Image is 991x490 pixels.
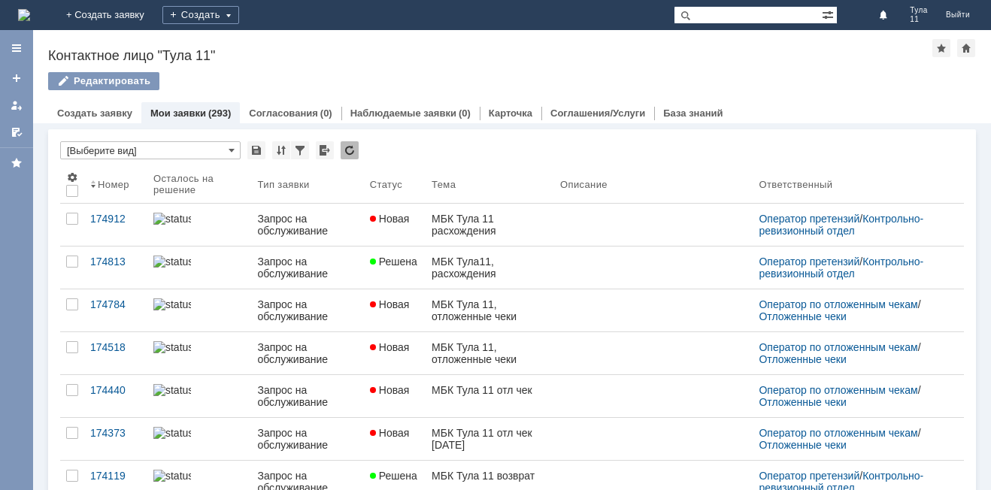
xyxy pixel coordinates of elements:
[147,247,252,289] a: statusbar-100 (1).png
[759,298,917,310] a: Оператор по отложенным чекам
[57,107,132,119] a: Создать заявку
[251,165,363,204] th: Тип заявки
[364,247,426,289] a: Решена
[550,107,645,119] a: Соглашения/Услуги
[910,6,928,15] span: Тула
[98,179,129,190] div: Номер
[759,213,946,237] div: /
[272,141,290,159] div: Сортировка...
[759,256,859,268] a: Оператор претензий
[426,375,554,417] a: МБК Тула 11 отл чек
[957,39,975,57] div: Сделать домашней страницей
[432,470,548,482] div: МБК Тула 11 возврат
[84,375,147,417] a: 174440
[90,427,141,439] div: 174373
[147,165,252,204] th: Осталось на решение
[759,298,946,322] div: /
[90,470,141,482] div: 174119
[759,470,859,482] a: Оператор претензий
[426,204,554,246] a: МБК Тула 11 расхождения
[759,384,946,408] div: /
[759,427,917,439] a: Оператор по отложенным чекам
[759,396,846,408] a: Отложенные чеки
[153,213,191,225] img: statusbar-100 (1).png
[257,427,357,451] div: Запрос на обслуживание
[257,384,357,408] div: Запрос на обслуживание
[759,256,946,280] div: /
[291,141,309,159] div: Фильтрация...
[759,310,846,322] a: Отложенные чеки
[147,204,252,246] a: statusbar-100 (1).png
[459,107,471,119] div: (0)
[560,179,608,190] div: Описание
[320,107,332,119] div: (0)
[759,213,923,237] a: Контрольно-ревизионный отдел
[208,107,231,119] div: (293)
[153,298,191,310] img: statusbar-100 (1).png
[5,120,29,144] a: Мои согласования
[84,418,147,460] a: 174373
[249,107,318,119] a: Согласования
[90,256,141,268] div: 174813
[153,173,234,195] div: Осталось на решение
[147,418,252,460] a: statusbar-100 (1).png
[153,384,191,396] img: statusbar-100 (1).png
[370,213,410,225] span: Новая
[147,375,252,417] a: statusbar-100 (1).png
[426,165,554,204] th: Тема
[432,341,548,365] div: МБК Тула 11, отложенные чеки
[370,341,410,353] span: Новая
[257,213,357,237] div: Запрос на обслуживание
[370,179,402,190] div: Статус
[432,213,548,237] div: МБК Тула 11 расхождения
[153,341,191,353] img: statusbar-100 (1).png
[162,6,239,24] div: Создать
[90,213,141,225] div: 174912
[257,179,309,190] div: Тип заявки
[759,384,917,396] a: Оператор по отложенным чекам
[350,107,456,119] a: Наблюдаемые заявки
[370,470,417,482] span: Решена
[90,384,141,396] div: 174440
[341,141,359,159] div: Обновлять список
[84,165,147,204] th: Номер
[759,439,846,451] a: Отложенные чеки
[18,9,30,21] a: Перейти на домашнюю страницу
[663,107,723,119] a: База знаний
[147,332,252,374] a: statusbar-100 (1).png
[316,141,334,159] div: Экспорт списка
[489,107,532,119] a: Карточка
[153,256,191,268] img: statusbar-100 (1).png
[432,179,456,190] div: Тема
[759,427,946,451] div: /
[364,165,426,204] th: Статус
[753,165,952,204] th: Ответственный
[370,384,410,396] span: Новая
[932,39,950,57] div: Добавить в избранное
[18,9,30,21] img: logo
[257,256,357,280] div: Запрос на обслуживание
[90,341,141,353] div: 174518
[5,93,29,117] a: Мои заявки
[84,332,147,374] a: 174518
[910,15,928,24] span: 11
[251,247,363,289] a: Запрос на обслуживание
[364,289,426,331] a: Новая
[251,418,363,460] a: Запрос на обслуживание
[759,341,917,353] a: Оператор по отложенным чекам
[66,171,78,183] span: Настройки
[759,179,832,190] div: Ответственный
[370,298,410,310] span: Новая
[432,384,548,396] div: МБК Тула 11 отл чек
[5,66,29,90] a: Создать заявку
[84,204,147,246] a: 174912
[426,418,554,460] a: МБК Тула 11 отл чек [DATE]
[147,289,252,331] a: statusbar-100 (1).png
[370,427,410,439] span: Новая
[759,256,923,280] a: Контрольно-ревизионный отдел
[48,48,932,63] div: Контактное лицо "Тула 11"
[364,418,426,460] a: Новая
[432,427,548,451] div: МБК Тула 11 отл чек [DATE]
[364,332,426,374] a: Новая
[426,289,554,331] a: МБК Тула 11, отложенные чеки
